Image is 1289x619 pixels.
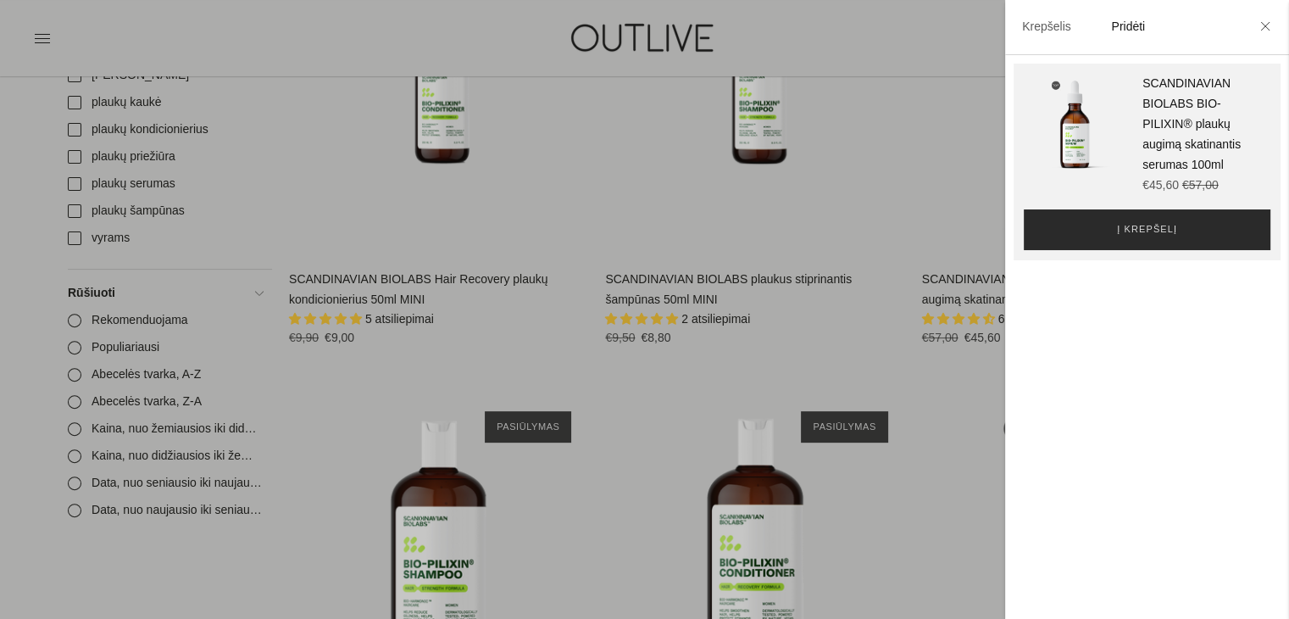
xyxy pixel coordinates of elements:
a: SCANDINAVIAN BIOLABS BIO-PILIXIN® plaukų augimą skatinantis serumas 100ml [1142,76,1241,171]
a: Krepšelis [1022,20,1071,33]
s: €57,00 [1182,178,1219,192]
span: Į krepšelį [1117,221,1177,238]
button: Į krepšelį [1024,209,1270,250]
span: €45,60 [1142,178,1179,192]
img: SCANDINAVIAN BIOLABS BIO-PILIXIN® plaukų augimą skatinantis serumas 100ml [1024,74,1125,176]
a: Pridėti [1111,17,1145,37]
